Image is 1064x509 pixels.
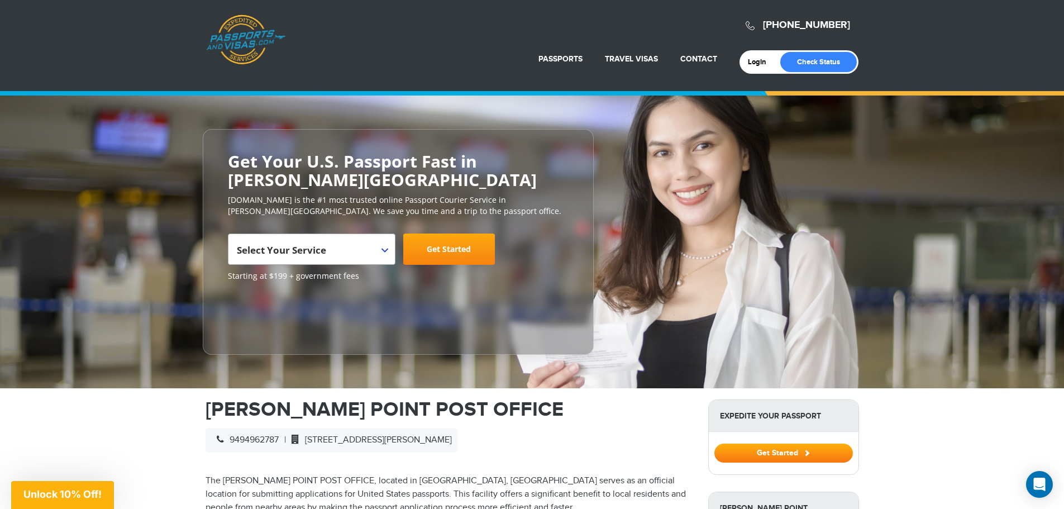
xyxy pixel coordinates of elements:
[763,19,850,31] a: [PHONE_NUMBER]
[11,481,114,509] div: Unlock 10% Off!
[709,400,858,432] strong: Expedite Your Passport
[680,54,717,64] a: Contact
[211,435,279,445] span: 9494962787
[237,244,326,256] span: Select Your Service
[538,54,583,64] a: Passports
[228,194,569,217] p: [DOMAIN_NAME] is the #1 most trusted online Passport Courier Service in [PERSON_NAME][GEOGRAPHIC_...
[228,152,569,189] h2: Get Your U.S. Passport Fast in [PERSON_NAME][GEOGRAPHIC_DATA]
[714,448,853,457] a: Get Started
[780,52,857,72] a: Check Status
[748,58,774,66] a: Login
[206,399,691,420] h1: [PERSON_NAME] POINT POST OFFICE
[237,238,384,269] span: Select Your Service
[228,287,312,343] iframe: Customer reviews powered by Trustpilot
[228,270,569,282] span: Starting at $199 + government fees
[228,234,395,265] span: Select Your Service
[605,54,658,64] a: Travel Visas
[206,428,457,453] div: |
[403,234,495,265] a: Get Started
[23,488,102,500] span: Unlock 10% Off!
[286,435,452,445] span: [STREET_ADDRESS][PERSON_NAME]
[1026,471,1053,498] div: Open Intercom Messenger
[206,15,285,65] a: Passports & [DOMAIN_NAME]
[714,444,853,463] button: Get Started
